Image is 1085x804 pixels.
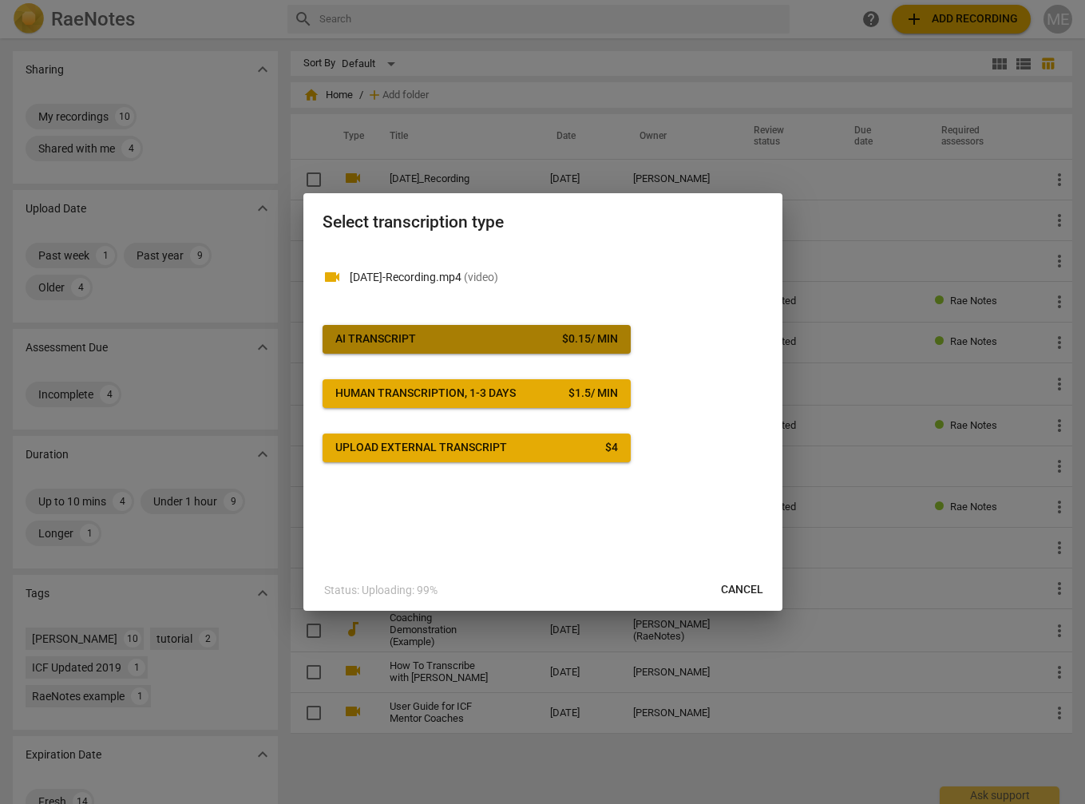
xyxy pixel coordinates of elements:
span: ( video ) [464,271,498,283]
div: $ 0.15 / min [562,331,618,347]
span: videocam [323,267,342,287]
div: Upload external transcript [335,440,507,456]
button: AI Transcript$0.15/ min [323,325,631,354]
div: Human transcription, 1-3 days [335,386,516,402]
button: Cancel [708,576,776,604]
button: Human transcription, 1-3 days$1.5/ min [323,379,631,408]
div: $ 4 [605,440,618,456]
div: $ 1.5 / min [568,386,618,402]
h2: Select transcription type [323,212,763,232]
button: Upload external transcript$4 [323,434,631,462]
div: AI Transcript [335,331,416,347]
p: 7-24-25-Recording.mp4(video) [350,269,763,286]
p: Status: Uploading: 99% [324,582,438,599]
span: Cancel [721,582,763,598]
